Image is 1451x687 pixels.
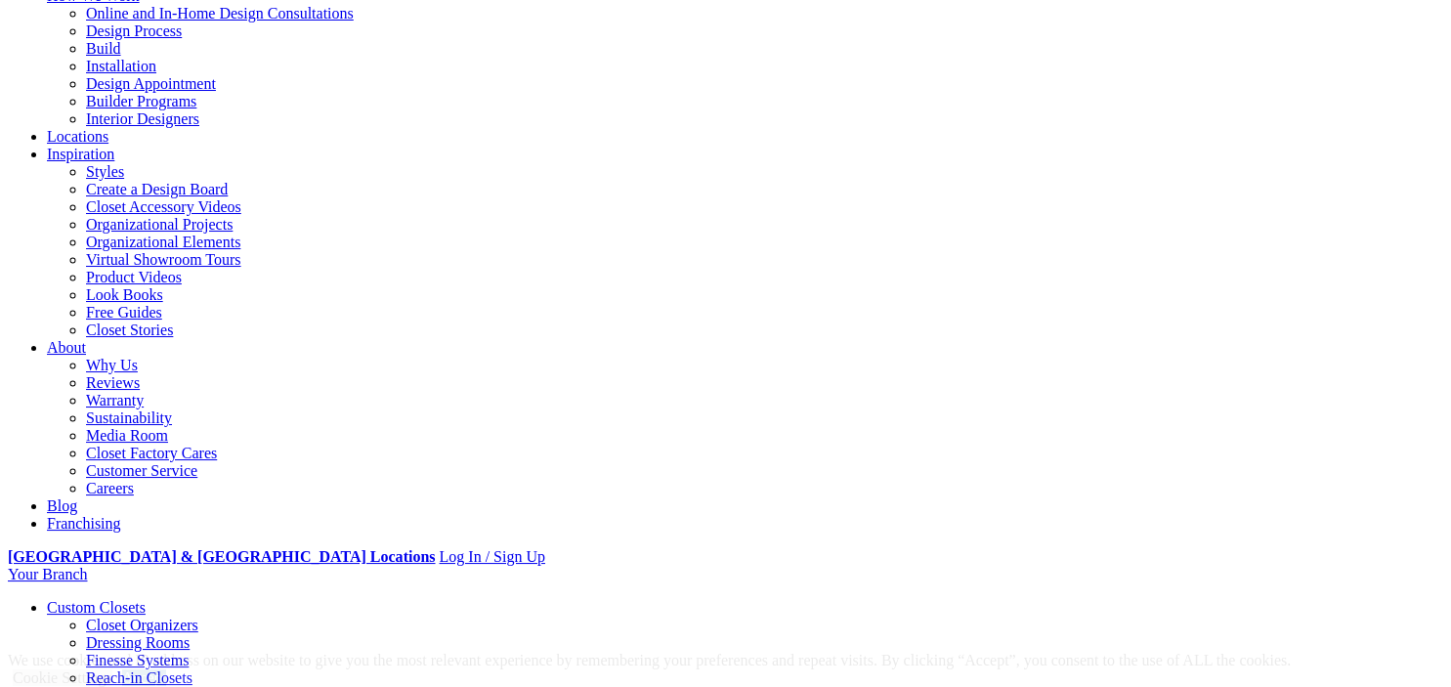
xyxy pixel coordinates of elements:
[86,322,173,338] a: Closet Stories
[86,269,182,285] a: Product Videos
[86,480,134,496] a: Careers
[8,566,87,582] a: Your Branch
[86,58,156,74] a: Installation
[122,669,166,686] a: Accept
[86,22,182,39] a: Design Process
[86,445,217,461] a: Closet Factory Cares
[86,357,138,373] a: Why Us
[86,374,140,391] a: Reviews
[47,515,121,532] a: Franchising
[86,216,233,233] a: Organizational Projects
[86,181,228,197] a: Create a Design Board
[8,548,435,565] a: [GEOGRAPHIC_DATA] & [GEOGRAPHIC_DATA] Locations
[86,304,162,321] a: Free Guides
[86,40,121,57] a: Build
[86,409,172,426] a: Sustainability
[47,497,77,514] a: Blog
[13,669,112,686] a: Cookie Settings
[86,234,240,250] a: Organizational Elements
[86,93,196,109] a: Builder Programs
[86,427,168,444] a: Media Room
[86,617,198,633] a: Closet Organizers
[47,128,108,145] a: Locations
[47,146,114,162] a: Inspiration
[86,163,124,180] a: Styles
[86,392,144,408] a: Warranty
[86,198,241,215] a: Closet Accessory Videos
[47,339,86,356] a: About
[86,5,354,21] a: Online and In-Home Design Consultations
[86,634,190,651] a: Dressing Rooms
[439,548,544,565] a: Log In / Sign Up
[8,652,1291,669] div: We use cookies and IP address on our website to give you the most relevant experience by remember...
[47,599,146,616] a: Custom Closets
[86,75,216,92] a: Design Appointment
[86,110,199,127] a: Interior Designers
[86,251,241,268] a: Virtual Showroom Tours
[86,286,163,303] a: Look Books
[86,462,197,479] a: Customer Service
